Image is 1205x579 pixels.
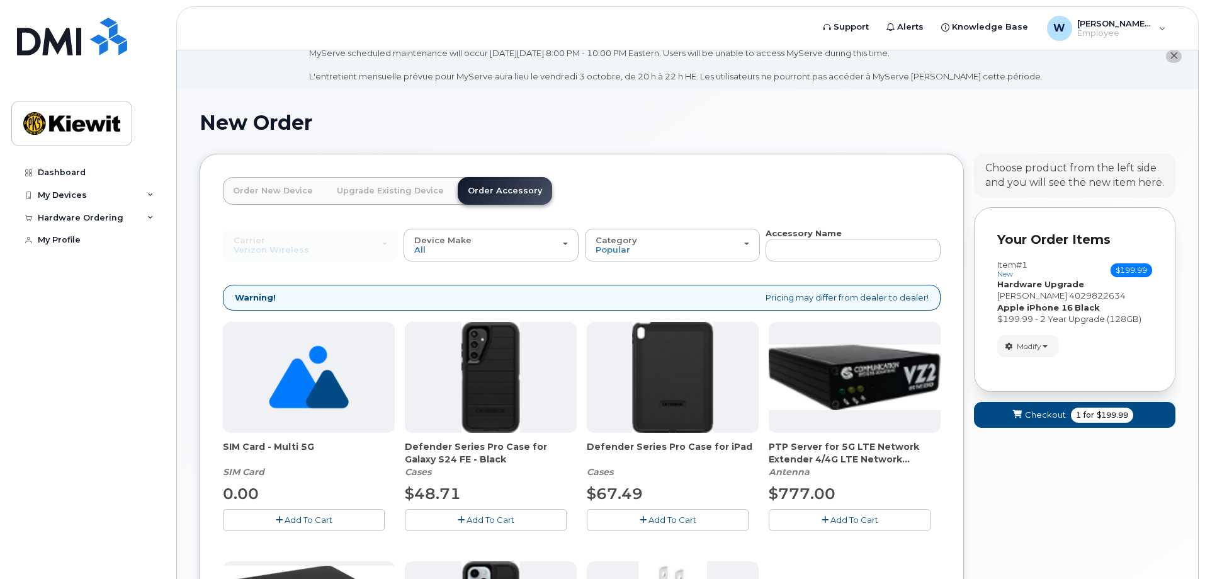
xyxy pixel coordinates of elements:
[997,260,1027,278] h3: Item
[269,322,349,433] img: no_image_found-2caef05468ed5679b831cfe6fc140e25e0c280774317ffc20a367ab7fd17291e.png
[769,466,810,478] em: Antenna
[461,322,519,433] img: defenders23fe.png
[932,14,1037,40] a: Knowledge Base
[223,285,941,311] div: Pricing may differ from dealer to dealer!
[997,290,1067,301] span: [PERSON_NAME]
[769,440,941,478] div: PTP Server for 5G LTE Network Extender 4/4G LTE Network Extender 3
[235,292,276,304] strong: Warning!
[834,21,869,33] span: Support
[830,515,878,525] span: Add To Cart
[1016,260,1027,270] span: #1
[223,177,323,205] a: Order New Device
[405,484,461,503] span: $48.71
[1077,18,1153,28] span: [PERSON_NAME].[PERSON_NAME]
[997,270,1013,278] small: new
[1069,290,1126,301] span: 4029822634
[766,228,842,238] strong: Accessory Name
[974,402,1175,428] button: Checkout 1 for $199.99
[997,302,1073,312] strong: Apple iPhone 16
[814,14,878,40] a: Support
[1166,50,1182,63] button: close notification
[596,235,637,245] span: Category
[1053,21,1065,36] span: W
[405,440,577,478] div: Defender Series Pro Case for Galaxy S24 FE - Black
[414,235,472,245] span: Device Make
[1076,410,1081,421] span: 1
[405,466,431,478] em: Cases
[223,466,264,478] em: SIM Card
[1097,410,1128,421] span: $199.99
[587,509,749,531] button: Add To Cart
[1111,263,1152,277] span: $199.99
[587,484,643,503] span: $67.49
[897,21,924,33] span: Alerts
[769,345,941,410] img: Casa_Sysem.png
[587,466,613,478] em: Cases
[878,14,932,40] a: Alerts
[200,112,1175,134] h1: New Order
[1081,410,1097,421] span: for
[596,244,630,255] span: Popular
[585,229,760,261] button: Category Popular
[997,231,1152,249] p: Your Order Items
[414,244,426,255] span: All
[405,440,577,466] span: Defender Series Pro Case for Galaxy S24 FE - Black
[223,509,385,531] button: Add To Cart
[458,177,552,205] a: Order Accessory
[1077,28,1153,38] span: Employee
[648,515,696,525] span: Add To Cart
[769,484,835,503] span: $777.00
[587,440,759,466] span: Defender Series Pro Case for iPad
[952,21,1028,33] span: Knowledge Base
[1075,302,1100,312] strong: Black
[587,440,759,478] div: Defender Series Pro Case for iPad
[985,161,1164,190] div: Choose product from the left side and you will see the new item here.
[223,440,395,478] div: SIM Card - Multi 5G
[1025,409,1066,421] span: Checkout
[997,313,1152,325] div: $199.99 - 2 Year Upgrade (128GB)
[327,177,454,205] a: Upgrade Existing Device
[223,440,395,466] span: SIM Card - Multi 5G
[404,229,579,261] button: Device Make All
[285,515,332,525] span: Add To Cart
[223,484,259,503] span: 0.00
[769,509,931,531] button: Add To Cart
[309,47,1043,83] div: MyServe scheduled maintenance will occur [DATE][DATE] 8:00 PM - 10:00 PM Eastern. Users will be u...
[467,515,514,525] span: Add To Cart
[1150,524,1196,570] iframe: Messenger Launcher
[1017,341,1041,352] span: Modify
[405,509,567,531] button: Add To Cart
[997,335,1058,357] button: Modify
[769,440,941,466] span: PTP Server for 5G LTE Network Extender 4/4G LTE Network Extender 3
[997,279,1084,289] strong: Hardware Upgrade
[632,322,713,433] img: defenderipad10thgen.png
[1038,16,1175,41] div: Wyatt.Feldhacker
